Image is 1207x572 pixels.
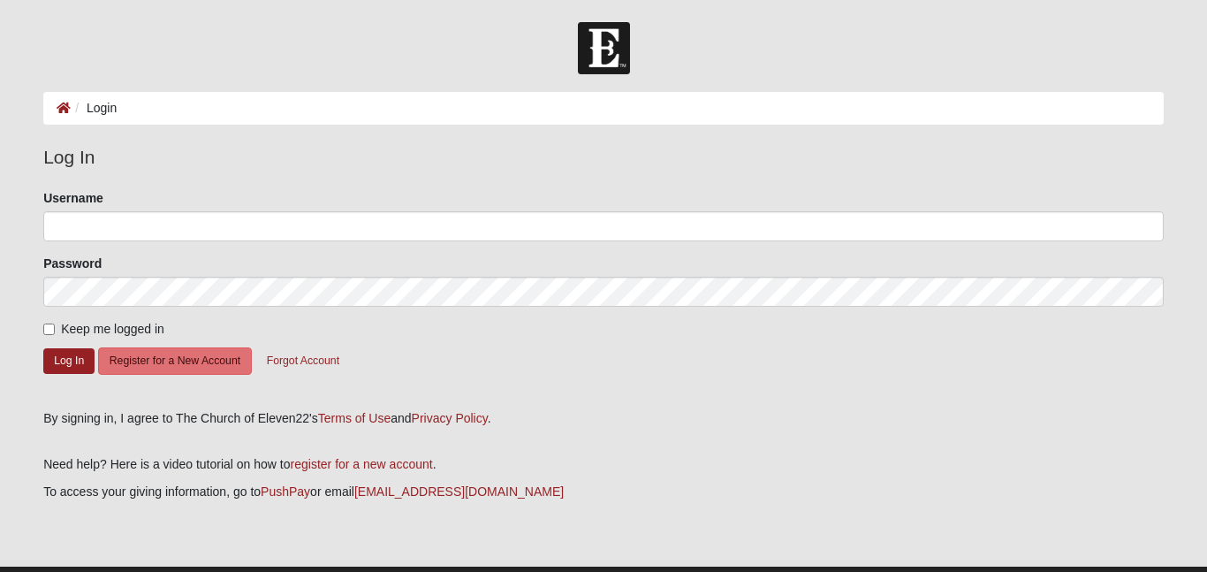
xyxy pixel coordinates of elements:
button: Forgot Account [255,347,351,375]
label: Username [43,189,103,207]
legend: Log In [43,143,1164,172]
div: By signing in, I agree to The Church of Eleven22's and . [43,409,1164,428]
a: register for a new account [291,457,433,471]
a: Terms of Use [318,411,391,425]
span: Keep me logged in [61,322,164,336]
a: PushPay [261,484,310,499]
li: Login [71,99,117,118]
p: To access your giving information, go to or email [43,483,1164,501]
a: Privacy Policy [412,411,488,425]
p: Need help? Here is a video tutorial on how to . [43,455,1164,474]
button: Log In [43,348,95,374]
input: Keep me logged in [43,324,55,335]
a: [EMAIL_ADDRESS][DOMAIN_NAME] [354,484,564,499]
img: Church of Eleven22 Logo [578,22,630,74]
label: Password [43,255,102,272]
button: Register for a New Account [98,347,252,375]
